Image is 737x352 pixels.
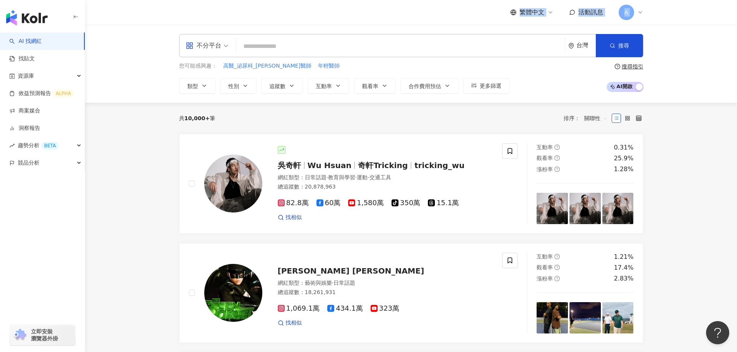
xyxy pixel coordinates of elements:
span: 找相似 [286,214,302,221]
img: post-image [602,193,634,224]
div: 總追蹤數 ： 18,261,931 [278,289,493,296]
a: 效益預測報告ALPHA [9,90,74,97]
a: 找相似 [278,319,302,327]
span: 性別 [228,83,239,89]
span: · [368,174,369,180]
span: 運動 [357,174,368,180]
div: 網紅類型 ： [278,174,493,182]
div: 總追蹤數 ： 20,878,963 [278,183,493,191]
a: 商案媒合 [9,107,40,115]
a: 找相似 [278,214,302,221]
button: 更多篩選 [463,78,510,94]
span: · [332,280,333,286]
span: 追蹤數 [269,83,286,89]
span: 類型 [187,83,198,89]
span: 繁體中文 [520,8,544,17]
div: 排序： [564,112,612,124]
span: [PERSON_NAME] [PERSON_NAME] [278,266,424,275]
button: 搜尋 [596,34,643,57]
span: 350萬 [392,199,420,207]
span: A [624,8,628,17]
span: 觀看率 [537,155,553,161]
span: 互動率 [537,253,553,260]
button: 高醫_泌尿科_[PERSON_NAME]醫師 [223,62,312,70]
span: 漲粉率 [537,166,553,172]
span: · [355,174,357,180]
span: 互動率 [537,144,553,150]
span: · [327,174,328,180]
span: 日常話題 [305,174,327,180]
span: 您可能感興趣： [179,62,217,70]
div: 2.83% [614,274,634,283]
div: 共 筆 [179,115,215,121]
img: chrome extension [12,329,27,341]
a: chrome extension立即安裝 瀏覽器外掛 [10,325,75,345]
span: question-circle [554,155,560,161]
span: 吳奇軒 [278,161,301,170]
span: question-circle [554,254,560,259]
div: 1.28% [614,165,634,173]
span: environment [568,43,574,49]
button: 觀看率 [354,78,396,94]
span: appstore [186,42,193,49]
a: KOL Avatar吳奇軒Wu Hsuan奇軒Trickingtricking_wu網紅類型：日常話題·教育與學習·運動·交通工具總追蹤數：20,878,96382.8萬60萬1,580萬350... [179,134,643,234]
img: post-image [569,193,601,224]
span: 1,069.1萬 [278,304,320,313]
span: 競品分析 [18,154,39,172]
span: 年輕醫師 [318,62,340,70]
img: post-image [569,302,601,333]
span: 1,580萬 [348,199,384,207]
img: post-image [602,302,634,333]
span: question-circle [554,167,560,172]
span: 趨勢分析 [18,137,59,154]
span: 資源庫 [18,67,34,85]
span: question-circle [554,265,560,270]
div: 17.4% [614,264,634,272]
a: searchAI 找網紅 [9,37,42,45]
span: 更多篩選 [480,83,501,89]
div: 搜尋指引 [622,63,643,70]
button: 類型 [179,78,215,94]
button: 追蹤數 [261,78,303,94]
span: 互動率 [316,83,332,89]
span: 立即安裝 瀏覽器外掛 [31,328,58,342]
div: BETA [41,142,59,150]
span: 323萬 [371,304,399,313]
div: 1.21% [614,253,634,261]
img: logo [6,10,48,26]
button: 互動率 [308,78,349,94]
a: KOL Avatar[PERSON_NAME] [PERSON_NAME]網紅類型：藝術與娛樂·日常話題總追蹤數：18,261,9311,069.1萬434.1萬323萬找相似互動率questi... [179,243,643,343]
span: question-circle [554,276,560,281]
span: Wu Hsuan [308,161,352,170]
span: question-circle [615,64,620,69]
span: 搜尋 [618,43,629,49]
span: tricking_wu [414,161,465,170]
iframe: Help Scout Beacon - Open [706,321,729,344]
div: 25.9% [614,154,634,163]
span: 60萬 [316,199,341,207]
span: 教育與學習 [328,174,355,180]
img: KOL Avatar [204,155,262,213]
span: 觀看率 [362,83,378,89]
div: 不分平台 [186,39,221,52]
span: 15.1萬 [428,199,459,207]
div: 0.31% [614,143,634,152]
span: 關聯性 [584,112,607,124]
span: 奇軒Tricking [358,161,408,170]
img: KOL Avatar [204,264,262,322]
div: 網紅類型 ： [278,279,493,287]
button: 年輕醫師 [318,62,340,70]
a: 找貼文 [9,55,35,63]
span: 活動訊息 [578,9,603,16]
span: 合作費用預估 [409,83,441,89]
img: post-image [537,302,568,333]
span: 漲粉率 [537,275,553,282]
span: 藝術與娛樂 [305,280,332,286]
span: 日常話題 [333,280,355,286]
span: 434.1萬 [327,304,363,313]
span: 找相似 [286,319,302,327]
span: 10,000+ [185,115,210,121]
a: 洞察報告 [9,124,40,132]
img: post-image [537,193,568,224]
span: 82.8萬 [278,199,309,207]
